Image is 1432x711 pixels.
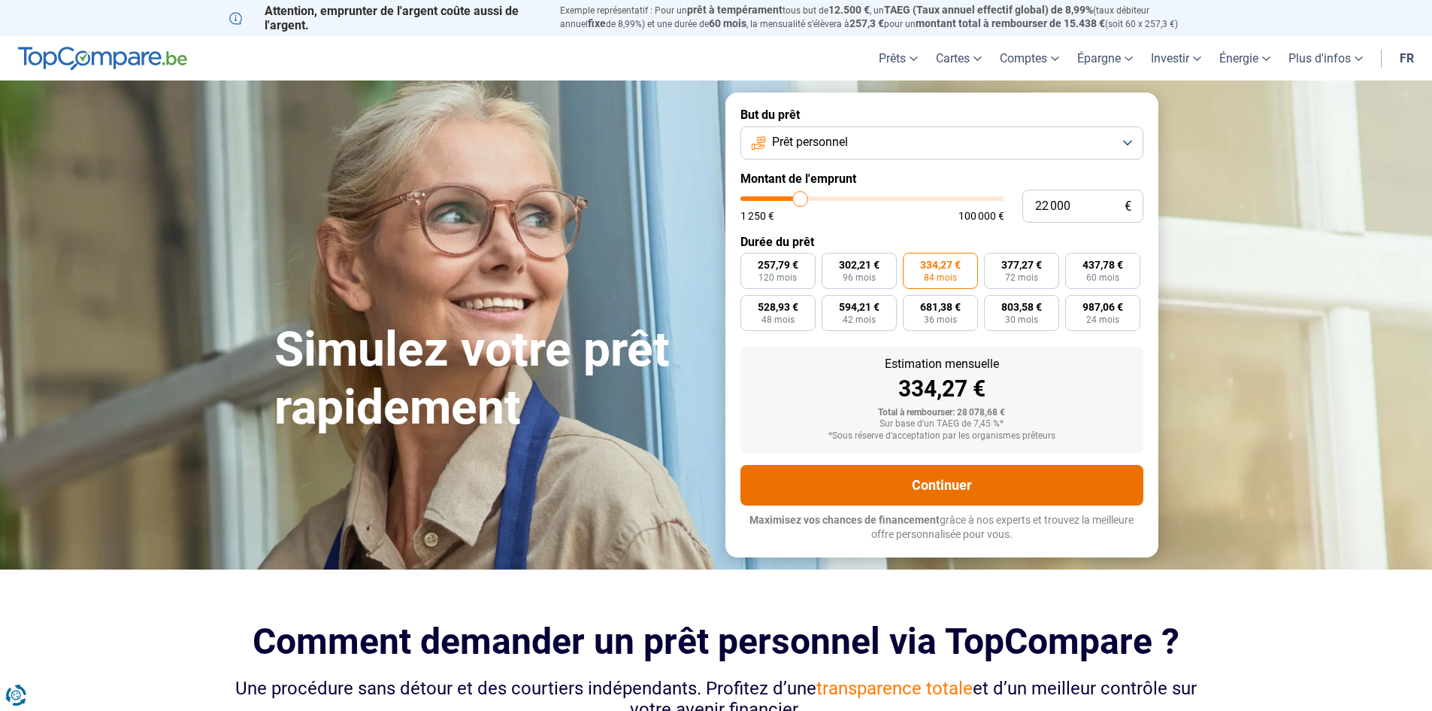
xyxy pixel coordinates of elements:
[229,4,542,32] p: Attention, emprunter de l'argent coûte aussi de l'argent.
[1068,36,1142,81] a: Épargne
[1279,36,1372,81] a: Plus d'infos
[843,315,876,324] span: 42 mois
[752,358,1131,370] div: Estimation mensuelle
[843,273,876,282] span: 96 mois
[752,431,1131,442] div: *Sous réserve d'acceptation par les organismes prêteurs
[924,273,957,282] span: 84 mois
[958,211,1004,221] span: 100 000 €
[740,126,1143,160] button: Prêt personnel
[920,302,961,312] span: 681,38 €
[1086,273,1119,282] span: 60 mois
[749,514,940,526] span: Maximisez vos chances de financement
[758,260,798,270] span: 257,79 €
[884,4,1093,16] span: TAEG (Taux annuel effectif global) de 8,99%
[828,4,870,16] span: 12.500 €
[927,36,991,81] a: Cartes
[839,302,879,312] span: 594,21 €
[991,36,1068,81] a: Comptes
[1210,36,1279,81] a: Énergie
[740,108,1143,122] label: But du prêt
[740,513,1143,542] p: grâce à nos experts et trouvez la meilleure offre personnalisée pour vous.
[1001,302,1042,312] span: 803,58 €
[752,419,1131,430] div: Sur base d'un TAEG de 7,45 %*
[1125,200,1131,213] span: €
[740,211,774,221] span: 1 250 €
[560,4,1203,31] p: Exemple représentatif : Pour un tous but de , un (taux débiteur annuel de 8,99%) et une durée de ...
[758,302,798,312] span: 528,93 €
[1005,273,1038,282] span: 72 mois
[752,378,1131,400] div: 334,27 €
[274,321,707,437] h1: Simulez votre prêt rapidement
[229,621,1203,662] h2: Comment demander un prêt personnel via TopCompare ?
[1142,36,1210,81] a: Investir
[1082,260,1123,270] span: 437,78 €
[1391,36,1423,81] a: fr
[772,134,848,150] span: Prêt personnel
[18,47,187,71] img: TopCompare
[752,408,1131,418] div: Total à rembourser: 28 078,68 €
[870,36,927,81] a: Prêts
[740,172,1143,186] label: Montant de l'emprunt
[1005,315,1038,324] span: 30 mois
[920,260,961,270] span: 334,27 €
[916,17,1105,29] span: montant total à rembourser de 15.438 €
[839,260,879,270] span: 302,21 €
[740,465,1143,506] button: Continuer
[1082,302,1123,312] span: 987,06 €
[1086,315,1119,324] span: 24 mois
[761,315,795,324] span: 48 mois
[1001,260,1042,270] span: 377,27 €
[924,315,957,324] span: 36 mois
[687,4,783,16] span: prêt à tempérament
[740,235,1143,249] label: Durée du prêt
[588,17,606,29] span: fixe
[849,17,884,29] span: 257,3 €
[709,17,746,29] span: 60 mois
[758,273,797,282] span: 120 mois
[816,678,973,699] span: transparence totale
